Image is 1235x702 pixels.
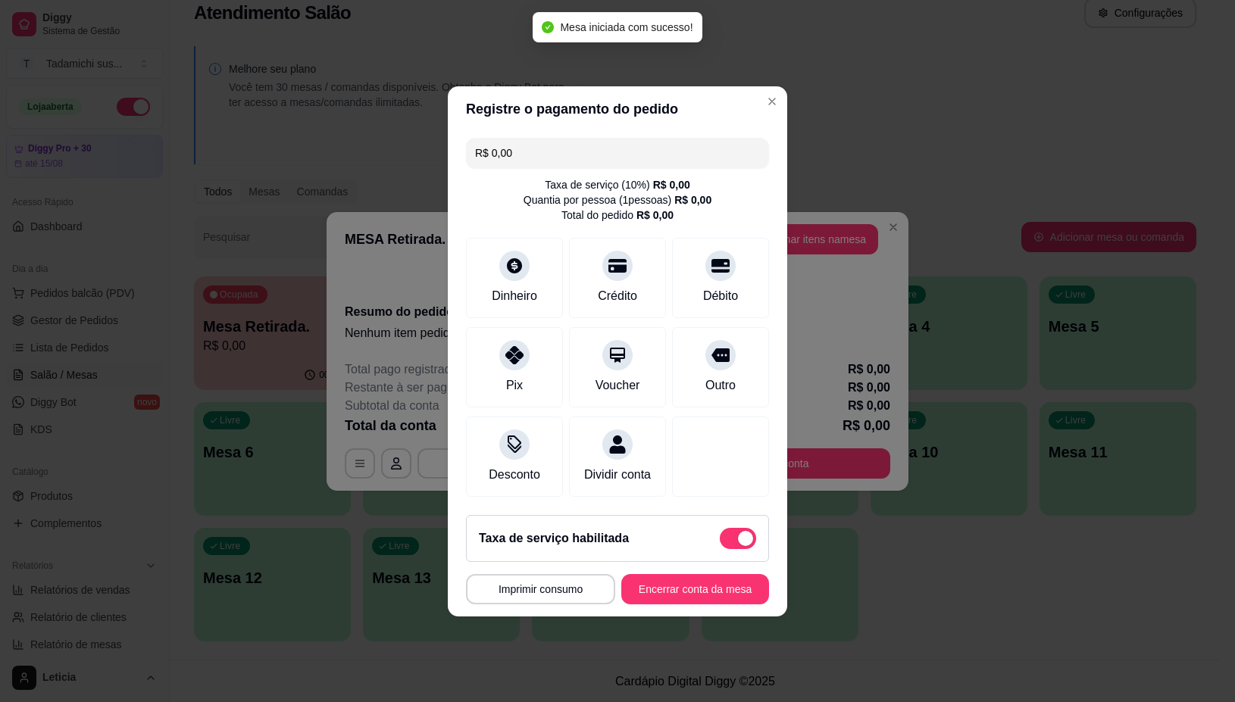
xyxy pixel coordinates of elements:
button: Imprimir consumo [466,574,615,604]
button: Encerrar conta da mesa [621,574,769,604]
button: Close [760,89,784,114]
div: Desconto [489,466,540,484]
span: Mesa iniciada com sucesso! [560,21,693,33]
div: Quantia por pessoa ( 1 pessoas) [524,192,711,207]
div: Crédito [598,287,637,305]
div: Taxa de serviço ( 10 %) [545,177,690,192]
div: Outro [705,376,736,395]
span: check-circle [542,21,554,33]
header: Registre o pagamento do pedido [448,86,787,132]
input: Ex.: hambúrguer de cordeiro [475,138,760,168]
div: Pix [506,376,523,395]
div: Dividir conta [584,466,651,484]
div: R$ 0,00 [636,207,674,223]
div: R$ 0,00 [674,192,711,207]
div: Total do pedido [561,207,674,223]
h2: Taxa de serviço habilitada [479,529,629,548]
div: Voucher [596,376,640,395]
div: R$ 0,00 [653,177,690,192]
div: Débito [703,287,738,305]
div: Dinheiro [492,287,537,305]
